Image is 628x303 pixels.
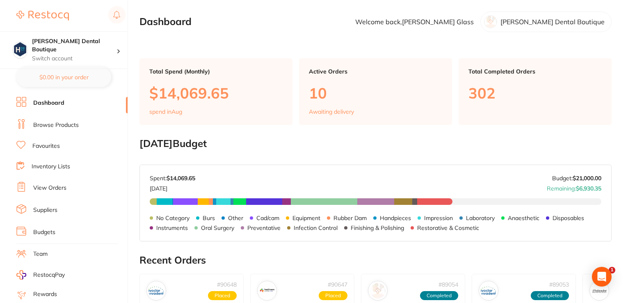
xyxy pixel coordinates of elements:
[33,184,66,192] a: View Orders
[573,174,601,182] strong: $21,000.00
[32,142,60,150] a: Favourites
[16,270,65,280] a: RestocqPay
[167,174,195,182] strong: $14,069.65
[33,206,57,214] a: Suppliers
[208,291,237,300] span: Placed
[576,185,601,192] strong: $6,930.35
[149,108,182,115] p: spend in Aug
[16,11,69,21] img: Restocq Logo
[16,6,69,25] a: Restocq Logo
[33,290,57,298] a: Rewards
[201,225,234,231] p: Oral Surgery
[468,85,602,101] p: 302
[139,255,612,266] h2: Recent Orders
[33,99,64,107] a: Dashboard
[351,225,404,231] p: Finishing & Polishing
[247,225,281,231] p: Preventative
[33,228,55,236] a: Budgets
[33,121,79,129] a: Browse Products
[417,225,479,231] p: Restorative & Cosmetic
[203,215,215,221] p: Burs
[32,55,116,63] p: Switch account
[309,85,442,101] p: 10
[355,18,474,25] p: Welcome back, [PERSON_NAME] Glass
[466,215,495,221] p: Laboratory
[424,215,453,221] p: Impression
[500,18,605,25] p: [PERSON_NAME] Dental Boutique
[13,42,27,57] img: Harris Dental Boutique
[591,283,607,298] img: Independent Dental
[459,58,612,125] a: Total Completed Orders302
[552,175,601,181] p: Budget:
[217,281,237,288] p: # 90648
[32,37,116,53] h4: Harris Dental Boutique
[228,215,243,221] p: Other
[309,68,442,75] p: Active Orders
[33,250,48,258] a: Team
[531,291,569,300] span: Completed
[380,215,411,221] p: Handpieces
[16,270,26,280] img: RestocqPay
[139,138,612,149] h2: [DATE] Budget
[292,215,320,221] p: Equipment
[256,215,279,221] p: Cad/cam
[150,182,195,192] p: [DATE]
[299,58,452,125] a: Active Orders10Awaiting delivery
[481,283,496,298] img: Ivoclar Vivadent
[148,283,164,298] img: Ivoclar Vivadent
[319,291,347,300] span: Placed
[592,267,612,287] div: Open Intercom Messenger
[139,58,292,125] a: Total Spend (Monthly)$14,069.65spend inAug
[328,281,347,288] p: # 90647
[309,108,354,115] p: Awaiting delivery
[149,68,283,75] p: Total Spend (Monthly)
[139,16,192,28] h2: Dashboard
[553,215,584,221] p: Disposables
[33,271,65,279] span: RestocqPay
[508,215,539,221] p: Anaesthetic
[549,281,569,288] p: # 89053
[149,85,283,101] p: $14,069.65
[259,283,275,298] img: Healthware Australia Ridley
[150,175,195,181] p: Spent:
[156,215,190,221] p: No Category
[156,225,188,231] p: Instruments
[547,182,601,192] p: Remaining:
[16,67,111,87] button: $0.00 in your order
[294,225,338,231] p: Infection Control
[333,215,367,221] p: Rubber Dam
[609,267,615,273] span: 1
[438,281,458,288] p: # 89054
[420,291,458,300] span: Completed
[370,283,386,298] img: Adam Dental
[32,163,70,171] a: Inventory Lists
[468,68,602,75] p: Total Completed Orders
